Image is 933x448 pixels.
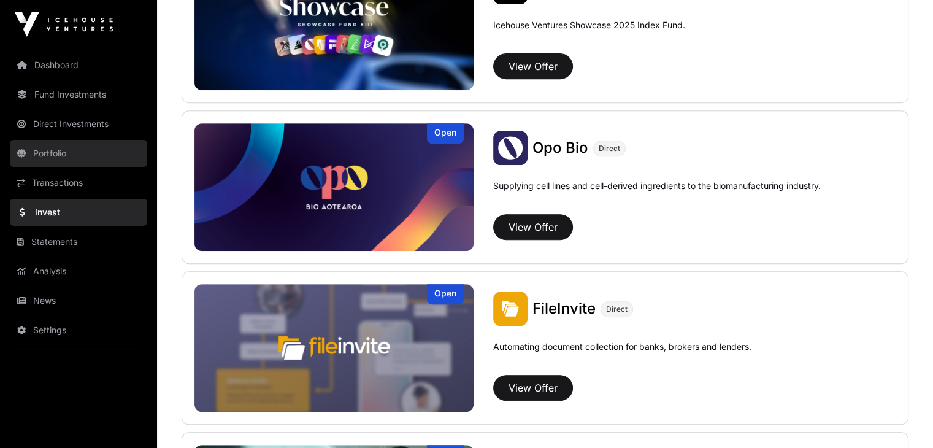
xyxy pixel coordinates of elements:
[10,199,147,226] a: Invest
[532,138,588,158] a: Opo Bio
[427,284,464,304] div: Open
[10,258,147,285] a: Analysis
[10,52,147,79] a: Dashboard
[493,375,573,401] button: View Offer
[10,81,147,108] a: Fund Investments
[493,292,528,326] img: FileInvite
[493,131,528,165] img: Opo Bio
[194,284,474,412] img: FileInvite
[194,284,474,412] a: FileInviteOpen
[493,180,821,192] p: Supplying cell lines and cell-derived ingredients to the biomanufacturing industry.
[194,123,474,251] img: Opo Bio
[427,123,464,144] div: Open
[194,123,474,251] a: Opo BioOpen
[493,19,685,31] p: Icehouse Ventures Showcase 2025 Index Fund.
[10,110,147,137] a: Direct Investments
[10,287,147,314] a: News
[532,299,596,319] a: FileInvite
[10,169,147,196] a: Transactions
[493,214,573,240] button: View Offer
[10,140,147,167] a: Portfolio
[15,12,113,37] img: Icehouse Ventures Logo
[10,317,147,344] a: Settings
[606,304,628,314] span: Direct
[599,144,620,153] span: Direct
[493,53,573,79] button: View Offer
[532,299,596,317] span: FileInvite
[10,228,147,255] a: Statements
[872,389,933,448] iframe: Chat Widget
[532,139,588,156] span: Opo Bio
[493,341,751,370] p: Automating document collection for banks, brokers and lenders.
